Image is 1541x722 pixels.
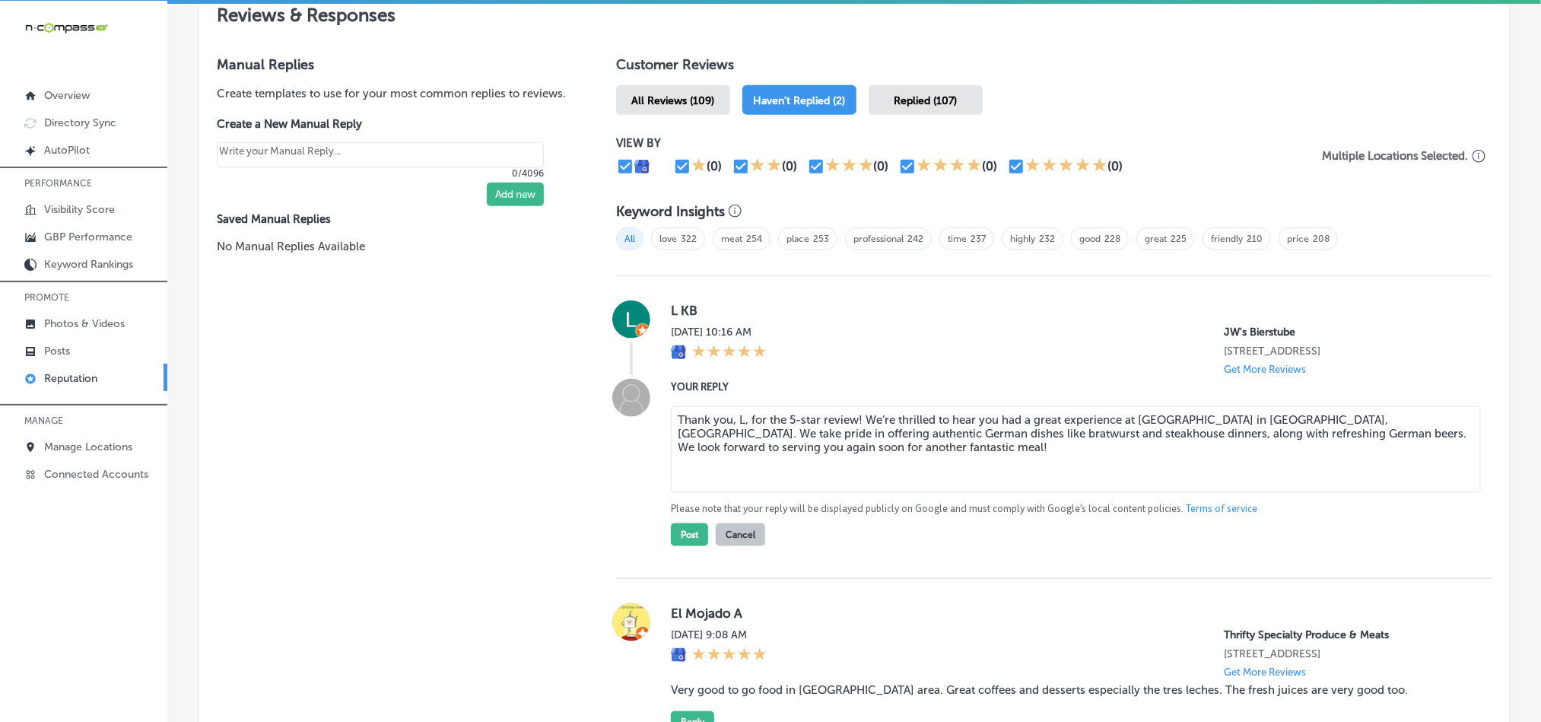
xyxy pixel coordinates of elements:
a: love [659,234,677,244]
span: All [616,227,643,250]
div: 4 Stars [917,157,982,176]
textarea: Thank you, L, for the 5-star review! We’re thrilled to hear you had a great experience at [GEOGRA... [671,406,1481,493]
a: meat [721,234,742,244]
a: friendly [1211,234,1243,244]
div: (0) [982,159,997,173]
p: Keyword Rankings [44,258,133,271]
p: Posts [44,345,70,358]
p: Create templates to use for your most common replies to reviews. [217,85,567,102]
label: [DATE] 10:16 AM [671,326,767,339]
p: JW's Bierstube [1224,326,1467,339]
img: Image [612,379,650,417]
a: time [948,234,967,244]
a: 208 [1313,234,1330,244]
textarea: Create your Quick Reply [217,142,544,168]
p: AutoPilot [44,144,90,157]
a: highly [1010,234,1035,244]
label: El Mojado A [671,606,1467,621]
button: Post [671,523,708,546]
p: Directory Sync [44,116,116,129]
span: Replied (107) [894,94,958,107]
h1: Customer Reviews [616,56,1492,79]
h3: Keyword Insights [616,203,725,220]
p: Overview [44,89,90,102]
div: (0) [707,159,722,173]
label: Saved Manual Replies [217,212,567,226]
label: L KB [671,303,1467,318]
p: Thrifty Specialty Produce & Meats [1224,628,1467,641]
p: No Manual Replies Available [217,238,567,255]
a: 322 [681,234,697,244]
span: All Reviews (109) [632,94,715,107]
p: Photos & Videos [44,317,125,330]
blockquote: Very good to go food in [GEOGRAPHIC_DATA] area. Great coffees and desserts especially the tres le... [671,684,1467,698]
a: good [1079,234,1101,244]
p: 7121 10th Street North [1224,345,1467,358]
img: 660ab0bf-5cc7-4cb8-ba1c-48b5ae0f18e60NCTV_CLogo_TV_Black_-500x88.png [24,21,108,35]
p: Visibility Score [44,203,115,216]
a: place [786,234,809,244]
p: Please note that your reply will be displayed publicly on Google and must comply with Google's lo... [671,502,1467,516]
button: Cancel [716,523,765,546]
div: 1 Star [691,157,707,176]
h3: Manual Replies [217,56,567,73]
button: Add new [487,183,544,206]
p: GBP Performance [44,231,132,243]
div: (0) [874,159,889,173]
p: Get More Reviews [1224,364,1306,375]
a: 232 [1039,234,1055,244]
a: price [1287,234,1309,244]
a: 242 [907,234,923,244]
a: professional [853,234,904,244]
p: Manage Locations [44,441,132,453]
div: 5 Stars [692,647,767,664]
label: [DATE] 9:08 AM [671,628,767,641]
p: Reputation [44,372,97,385]
label: YOUR REPLY [671,381,1467,393]
a: 254 [746,234,762,244]
a: great [1145,234,1167,244]
a: 210 [1247,234,1263,244]
a: 228 [1104,234,1120,244]
p: Multiple Locations Selected. [1322,149,1469,163]
div: 3 Stars [825,157,874,176]
a: 237 [971,234,986,244]
div: 2 Stars [750,157,782,176]
p: 2135 Palm Bay Rd NE [1224,647,1467,660]
p: 0/4096 [217,168,544,179]
p: Connected Accounts [44,468,148,481]
label: Create a New Manual Reply [217,117,544,131]
span: Haven't Replied (2) [754,94,846,107]
a: 253 [813,234,829,244]
div: (0) [782,159,797,173]
a: Terms of service [1186,502,1257,516]
div: (0) [1107,159,1123,173]
p: Get More Reviews [1224,666,1306,678]
div: 5 Stars [1025,157,1107,176]
a: 225 [1171,234,1187,244]
p: VIEW BY [616,136,1317,150]
div: 5 Stars [692,345,767,361]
